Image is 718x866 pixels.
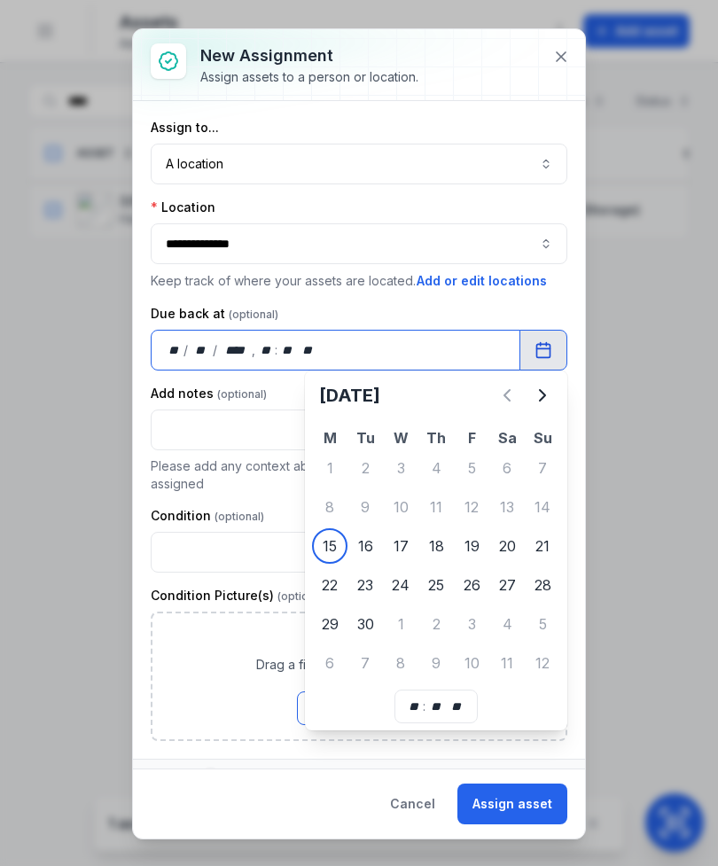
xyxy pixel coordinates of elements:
div: September 2025 [312,378,560,683]
div: Friday 26 September 2025 [454,567,489,603]
div: 23 [347,567,383,603]
label: Add notes [151,385,267,402]
th: Sa [489,427,525,449]
button: Calendar [519,330,567,371]
div: 15 [312,528,347,564]
div: 10 [454,645,489,681]
div: , [252,341,257,359]
div: Monday 22 September 2025 [312,567,347,603]
div: 9 [418,645,454,681]
div: am/pm, [299,341,318,359]
div: 12 [454,489,489,525]
th: Th [418,427,454,449]
div: year, [219,341,252,359]
div: 18 [418,528,454,564]
div: Wednesday 17 September 2025 [383,528,418,564]
div: 1 [201,767,220,788]
div: 21 [525,528,560,564]
div: 10 [383,489,418,525]
div: Saturday 4 October 2025 [489,606,525,642]
h3: New assignment [200,43,418,68]
div: Thursday 18 September 2025 [418,528,454,564]
button: Assign asset [457,784,567,824]
div: Thursday 25 September 2025 [418,567,454,603]
div: Saturday 20 September 2025 [489,528,525,564]
div: 3 [454,606,489,642]
div: month, [190,341,214,359]
div: Calendar [312,378,560,723]
div: Friday 19 September 2025 [454,528,489,564]
label: Assign to... [151,119,219,137]
button: Add or edit locations [416,271,548,291]
div: hour, [406,698,424,715]
div: minute, [279,341,297,359]
div: 1 [383,606,418,642]
button: Next [525,378,560,413]
div: Friday 5 September 2025 [454,450,489,486]
div: Sunday 7 September 2025 [525,450,560,486]
div: 13 [489,489,525,525]
div: 2 [347,450,383,486]
div: 4 [418,450,454,486]
div: 7 [347,645,383,681]
div: 28 [525,567,560,603]
div: Saturday 11 October 2025 [489,645,525,681]
div: / [213,341,219,359]
button: Previous [489,378,525,413]
div: Thursday 11 September 2025 [418,489,454,525]
div: 26 [454,567,489,603]
div: 7 [525,450,560,486]
div: 11 [489,645,525,681]
div: Friday 3 October 2025 [454,606,489,642]
button: Browse Files [297,691,421,725]
div: Monday 29 September 2025 [312,606,347,642]
div: 22 [312,567,347,603]
label: Condition [151,507,264,525]
div: Wednesday 1 October 2025 [383,606,418,642]
th: Su [525,427,560,449]
div: Thursday 9 October 2025 [418,645,454,681]
div: am/pm, [447,698,466,715]
div: 14 [525,489,560,525]
div: Sunday 21 September 2025 [525,528,560,564]
div: 24 [383,567,418,603]
div: Saturday 6 September 2025 [489,450,525,486]
div: : [275,341,279,359]
div: Tuesday 16 September 2025 [347,528,383,564]
div: 27 [489,567,525,603]
div: 9 [347,489,383,525]
th: Tu [347,427,383,449]
div: Thursday 4 September 2025 [418,450,454,486]
div: 25 [418,567,454,603]
div: hour, [257,341,275,359]
span: Drag a file here, or click to browse. [256,656,463,674]
label: Location [151,199,215,216]
button: Cancel [375,784,450,824]
div: 6 [312,645,347,681]
div: 4 [489,606,525,642]
label: Due back at [151,305,278,323]
table: September 2025 [312,427,560,683]
div: Friday 10 October 2025 [454,645,489,681]
div: day, [166,341,183,359]
div: Sunday 12 October 2025 [525,645,560,681]
div: 8 [383,645,418,681]
div: Wednesday 24 September 2025 [383,567,418,603]
div: Saturday 13 September 2025 [489,489,525,525]
div: Tuesday 7 October 2025 [347,645,383,681]
div: 20 [489,528,525,564]
div: Tuesday 30 September 2025 [347,606,383,642]
div: 16 [347,528,383,564]
div: Assign assets to a person or location. [200,68,418,86]
div: 6 [489,450,525,486]
div: 1 [312,450,347,486]
p: Keep track of where your assets are located. [151,271,567,291]
div: Sunday 14 September 2025 [525,489,560,525]
div: Monday 8 September 2025 [312,489,347,525]
div: minute, [427,698,445,715]
div: Tuesday 2 September 2025 [347,450,383,486]
th: W [383,427,418,449]
div: Wednesday 8 October 2025 [383,645,418,681]
div: 11 [418,489,454,525]
div: Monday 6 October 2025 [312,645,347,681]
